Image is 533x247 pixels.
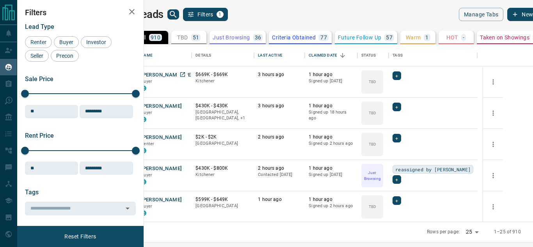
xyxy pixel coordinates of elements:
[395,165,470,173] span: reassigned by [PERSON_NAME]
[309,196,354,203] p: 1 hour ago
[446,35,458,40] p: HOT
[309,140,354,147] p: Signed up 2 hours ago
[195,196,250,203] p: $599K - $649K
[320,35,327,40] p: 77
[192,44,254,66] div: Details
[309,165,354,172] p: 1 hour ago
[369,204,376,210] p: TBD
[258,103,301,109] p: 3 hours ago
[309,44,337,66] div: Claimed Date
[122,203,133,214] button: Open
[258,165,301,172] p: 2 hours ago
[309,134,354,140] p: 1 hour ago
[425,35,428,40] p: 1
[195,165,250,172] p: $430K - $800K
[494,229,521,235] p: 1–25 of 910
[141,172,152,178] span: Buyer
[337,50,348,61] button: Sort
[25,75,53,83] span: Sale Price
[137,44,192,66] div: Name
[309,71,354,78] p: 1 hour ago
[395,72,398,80] span: +
[25,23,54,30] span: Lead Type
[361,44,376,66] div: Status
[141,196,182,204] button: [PERSON_NAME]
[463,35,464,40] p: -
[369,79,376,85] p: TBD
[393,103,401,111] div: +
[25,8,136,17] h2: Filters
[459,8,503,21] button: Manage Tabs
[272,35,316,40] p: Criteria Obtained
[195,172,250,178] p: Kitchener
[195,78,250,84] p: Kitchener
[195,109,250,121] p: Toronto
[195,140,250,147] p: [GEOGRAPHIC_DATA]
[338,35,381,40] p: Future Follow Up
[255,35,261,40] p: 36
[258,172,301,178] p: Contacted [DATE]
[305,44,357,66] div: Claimed Date
[81,36,112,48] div: Investor
[386,35,393,40] p: 57
[141,44,153,66] div: Name
[25,132,54,139] span: Rent Price
[309,78,354,84] p: Signed up [DATE]
[177,35,188,40] p: TBD
[395,197,398,204] span: +
[28,53,46,59] span: Seller
[25,188,39,196] span: Tags
[28,39,49,45] span: Renter
[395,176,398,183] span: +
[141,134,182,141] button: [PERSON_NAME]
[395,103,398,111] span: +
[195,44,211,66] div: Details
[463,226,481,238] div: 25
[309,172,354,178] p: Signed up [DATE]
[213,35,250,40] p: Just Browsing
[487,107,499,119] button: more
[369,110,376,116] p: TBD
[389,44,477,66] div: Tags
[141,141,154,146] span: Renter
[393,71,401,80] div: +
[406,35,421,40] p: Warm
[25,50,49,62] div: Seller
[357,44,389,66] div: Status
[53,53,76,59] span: Precon
[393,196,401,205] div: +
[195,103,250,109] p: $430K - $430K
[193,35,199,40] p: 51
[480,35,529,40] p: Taken on Showings
[84,39,109,45] span: Investor
[167,9,179,20] button: search button
[362,170,382,181] p: Just Browsing
[258,134,301,140] p: 2 hours ago
[258,71,301,78] p: 3 hours ago
[393,175,401,184] div: +
[309,109,354,121] p: Signed up 18 hours ago
[195,203,250,209] p: [GEOGRAPHIC_DATA]
[309,103,354,109] p: 1 hour ago
[487,139,499,150] button: more
[217,12,223,17] span: 1
[54,36,79,48] div: Buyer
[487,76,499,88] button: more
[141,204,152,209] span: Buyer
[427,229,460,235] p: Rows per page:
[254,44,305,66] div: Last Active
[178,69,188,80] a: Open in New Tab
[195,71,250,78] p: $669K - $669K
[183,8,228,21] button: Filters1
[25,36,52,48] div: Renter
[487,170,499,181] button: more
[258,44,282,66] div: Last Active
[195,134,250,140] p: $2K - $2K
[151,35,160,40] p: 910
[369,141,376,147] p: TBD
[57,39,76,45] span: Buyer
[395,134,398,142] span: +
[487,201,499,213] button: more
[141,110,152,115] span: Buyer
[393,134,401,142] div: +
